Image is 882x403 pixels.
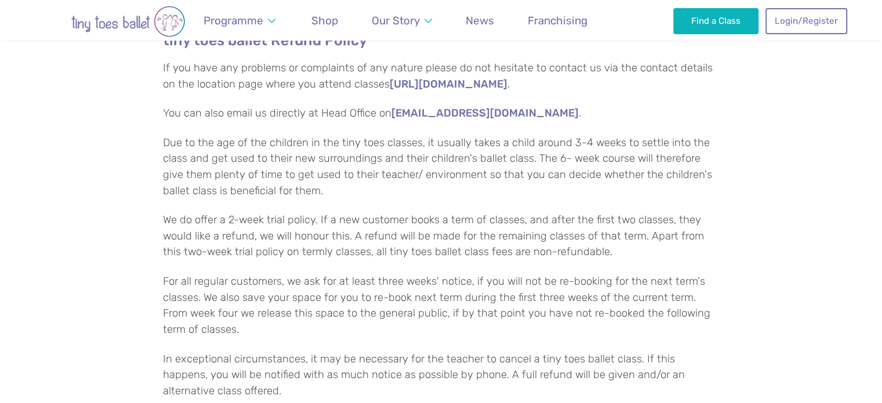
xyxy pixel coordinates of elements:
a: Our Story [366,7,437,34]
a: Find a Class [673,8,758,34]
p: We do offer a 2-week trial policy. If a new customer books a term of classes, and after the first... [163,212,720,260]
a: [URL][DOMAIN_NAME] [390,79,507,90]
p: For all regular customers, we ask for at least three weeks' notice, if you will not be re-booking... [163,274,720,337]
span: Our Story [372,14,420,27]
span: Franchising [528,14,587,27]
p: Due to the age of the children in the tiny toes classes, it usually takes a child around 3-4 week... [163,135,720,199]
a: Login/Register [765,8,847,34]
p: If you have any problems or complaints of any nature please do not hesitate to contact us via the... [163,60,720,92]
a: News [460,7,500,34]
span: News [466,14,494,27]
span: Shop [311,14,338,27]
img: tiny toes ballet [35,6,221,37]
a: [EMAIL_ADDRESS][DOMAIN_NAME] [391,108,579,119]
p: You can also email us directly at Head Office on . [163,106,720,122]
a: Franchising [522,7,593,34]
span: Programme [204,14,263,27]
p: In exceptional circumstances, it may be necessary for the teacher to cancel a tiny toes ballet cl... [163,351,720,400]
a: Programme [198,7,281,34]
a: Shop [306,7,344,34]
